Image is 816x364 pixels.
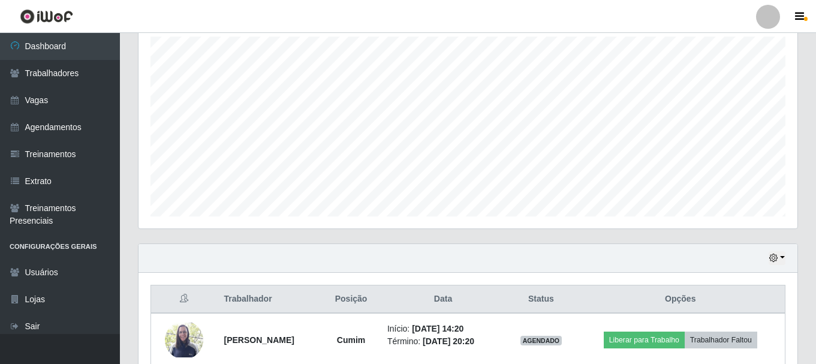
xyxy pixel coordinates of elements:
[506,285,576,314] th: Status
[520,336,562,345] span: AGENDADO
[576,285,785,314] th: Opções
[412,324,463,333] time: [DATE] 14:20
[387,335,499,348] li: Término:
[380,285,506,314] th: Data
[322,285,380,314] th: Posição
[216,285,322,314] th: Trabalhador
[165,323,203,358] img: 1751565100941.jpeg
[685,332,757,348] button: Trabalhador Faltou
[387,323,499,335] li: Início:
[224,335,294,345] strong: [PERSON_NAME]
[423,336,474,346] time: [DATE] 20:20
[337,335,365,345] strong: Cumim
[20,9,73,24] img: CoreUI Logo
[604,332,685,348] button: Liberar para Trabalho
